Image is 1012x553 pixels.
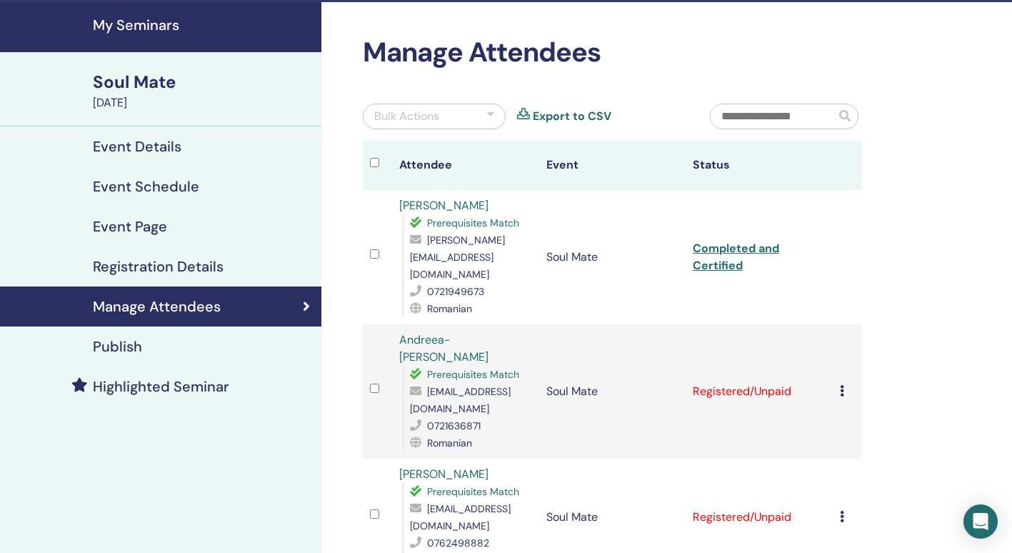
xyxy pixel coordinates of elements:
[427,419,481,432] span: 0721636871
[399,332,489,364] a: Andreea-[PERSON_NAME]
[93,258,224,275] h4: Registration Details
[93,178,199,195] h4: Event Schedule
[427,437,472,449] span: Romanian
[693,241,779,273] a: Completed and Certified
[93,138,181,155] h4: Event Details
[427,302,472,315] span: Romanian
[399,467,489,482] a: [PERSON_NAME]
[84,70,321,111] a: Soul Mate[DATE]
[93,94,313,111] div: [DATE]
[93,70,313,94] div: Soul Mate
[427,285,484,298] span: 0721949673
[427,485,519,498] span: Prerequisites Match
[686,141,832,190] th: Status
[410,385,511,415] span: [EMAIL_ADDRESS][DOMAIN_NAME]
[410,234,505,281] span: [PERSON_NAME][EMAIL_ADDRESS][DOMAIN_NAME]
[533,108,611,125] a: Export to CSV
[392,141,538,190] th: Attendee
[539,141,686,190] th: Event
[93,298,221,315] h4: Manage Attendees
[93,218,167,235] h4: Event Page
[539,190,686,324] td: Soul Mate
[427,216,519,229] span: Prerequisites Match
[963,504,998,539] div: Open Intercom Messenger
[410,502,511,532] span: [EMAIL_ADDRESS][DOMAIN_NAME]
[363,36,862,69] h2: Manage Attendees
[539,324,686,459] td: Soul Mate
[374,108,439,125] div: Bulk Actions
[93,16,313,34] h4: My Seminars
[427,368,519,381] span: Prerequisites Match
[93,378,229,395] h4: Highlighted Seminar
[399,198,489,213] a: [PERSON_NAME]
[93,338,142,355] h4: Publish
[427,537,489,549] span: 0762498882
